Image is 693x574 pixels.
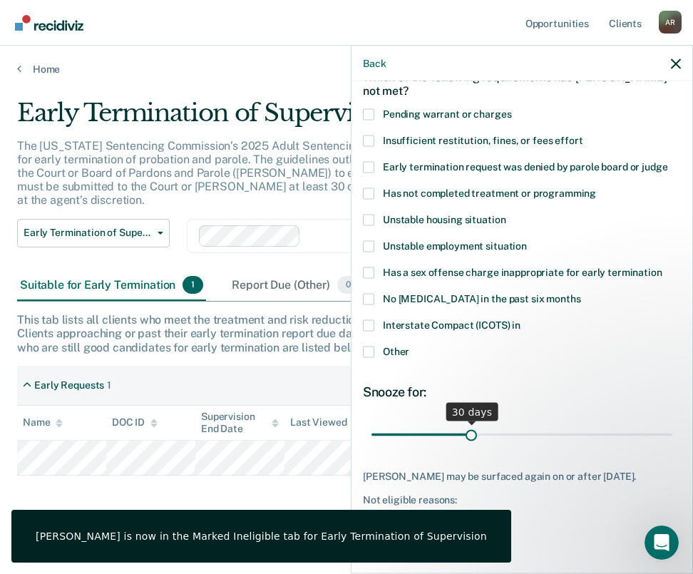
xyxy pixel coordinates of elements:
span: Interstate Compact (ICOTS) in [383,319,520,330]
span: Unstable housing situation [383,213,505,225]
div: Supervision End Date [201,411,279,435]
a: Home [17,63,676,76]
div: Snooze for: [363,384,681,399]
img: Recidiviz [15,15,83,31]
div: Report Due (Other) [229,270,361,302]
span: Other [383,345,409,357]
span: Has not completed treatment or programming [383,187,596,198]
div: Suitable for Early Termination [17,270,206,302]
iframe: Intercom live chat [645,526,679,560]
span: Insufficient restitution, fines, or fees effort [383,134,582,145]
div: [PERSON_NAME] is now in the Marked Ineligible tab for Early Termination of Supervision [36,530,487,543]
div: DOC ID [112,416,158,429]
button: Profile dropdown button [659,11,682,34]
div: 1 [107,379,111,391]
div: Early Requests [34,379,104,391]
p: The [US_STATE] Sentencing Commission’s 2025 Adult Sentencing, Release, & Supervision Guidelines e... [17,139,640,207]
div: Not eligible reasons: [363,494,681,506]
span: 0 [337,276,359,294]
div: Early Termination of Supervision [17,98,641,139]
span: Unstable employment situation [383,240,527,251]
span: Early Termination of Supervision [24,227,152,239]
div: A R [659,11,682,34]
span: No [MEDICAL_DATA] in the past six months [383,292,580,304]
div: [PERSON_NAME] may be surfaced again on or after [DATE]. [363,470,681,482]
button: Back [363,57,386,69]
span: 1 [183,276,203,294]
span: Pending warrant or charges [383,108,511,119]
div: Last Viewed [290,416,359,429]
div: 30 days [446,402,498,421]
div: Name [23,416,63,429]
span: Has a sex offense charge inappropriate for early termination [383,266,662,277]
div: Which of the following requirements has [PERSON_NAME] not met? [363,58,681,108]
span: Early termination request was denied by parole board or judge [383,160,667,172]
div: This tab lists all clients who meet the treatment and risk reduction guidelines as well as the st... [17,313,676,354]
